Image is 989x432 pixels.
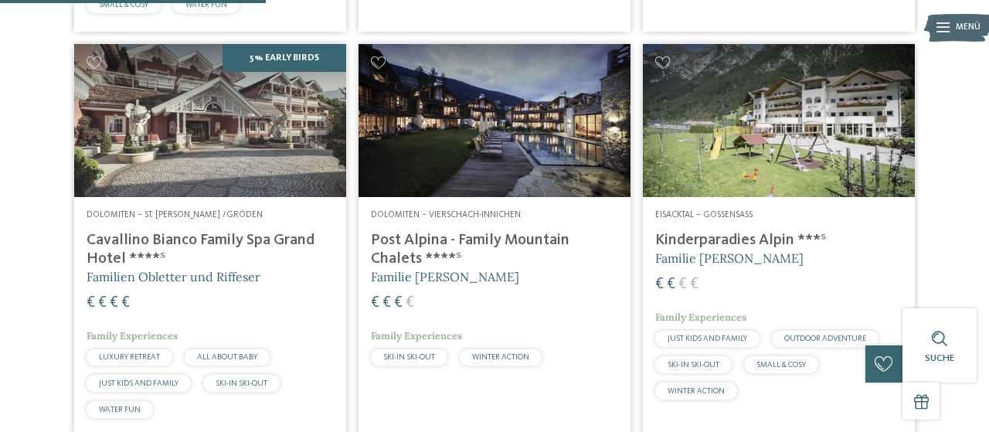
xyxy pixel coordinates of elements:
span: JUST KIDS AND FAMILY [99,379,178,387]
span: WATER FUN [185,1,227,9]
h4: Kinderparadies Alpin ***ˢ [655,231,902,250]
span: Suche [925,353,954,363]
span: Familie [PERSON_NAME] [371,269,519,284]
span: € [98,295,107,311]
span: WINTER ACTION [472,353,529,361]
span: Eisacktal – Gossensass [655,210,753,219]
span: Dolomiten – St. [PERSON_NAME] /Gröden [87,210,263,219]
h4: Post Alpina - Family Mountain Chalets ****ˢ [371,231,618,268]
span: Family Experiences [371,329,462,342]
span: WINTER ACTION [668,387,725,395]
span: € [655,277,664,292]
span: Dolomiten – Vierschach-Innichen [371,210,521,219]
span: SKI-IN SKI-OUT [216,379,267,387]
span: SKI-IN SKI-OUT [668,361,719,369]
span: € [121,295,130,311]
span: € [87,295,95,311]
span: SKI-IN SKI-OUT [383,353,435,361]
span: Familie [PERSON_NAME] [655,250,804,266]
span: LUXURY RETREAT [99,353,160,361]
span: WATER FUN [99,406,141,413]
span: € [678,277,687,292]
span: SMALL & COSY [99,1,148,9]
span: € [406,295,414,311]
img: Post Alpina - Family Mountain Chalets ****ˢ [359,44,630,197]
span: € [371,295,379,311]
h4: Cavallino Bianco Family Spa Grand Hotel ****ˢ [87,231,334,268]
span: SMALL & COSY [756,361,806,369]
span: € [382,295,391,311]
span: Familien Obletter und Riffeser [87,269,260,284]
span: JUST KIDS AND FAMILY [668,335,747,342]
img: Family Spa Grand Hotel Cavallino Bianco ****ˢ [74,44,346,197]
span: € [110,295,118,311]
span: OUTDOOR ADVENTURE [784,335,866,342]
span: € [690,277,698,292]
span: € [667,277,675,292]
span: ALL ABOUT BABY [197,353,257,361]
span: Family Experiences [655,311,746,324]
span: € [394,295,403,311]
img: Kinderparadies Alpin ***ˢ [643,44,915,197]
span: Family Experiences [87,329,178,342]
